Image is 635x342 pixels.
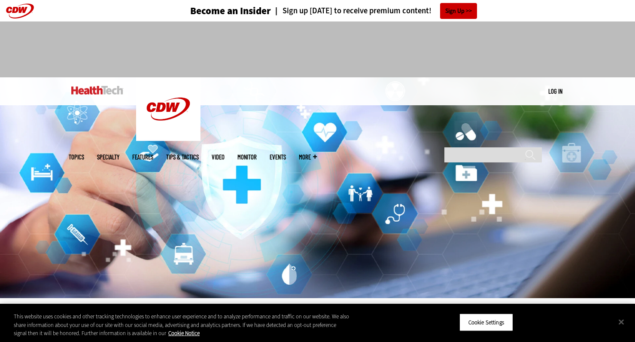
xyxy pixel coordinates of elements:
a: Become an Insider [158,6,271,16]
a: Features [132,154,153,160]
span: Topics [69,154,84,160]
a: More information about your privacy [168,330,200,337]
a: Video [212,154,225,160]
img: Home [136,77,201,141]
button: Cookie Settings [459,313,513,331]
a: Events [270,154,286,160]
img: Home [71,86,123,95]
h3: Become an Insider [190,6,271,16]
a: Tips & Tactics [166,154,199,160]
div: User menu [548,87,562,96]
div: This website uses cookies and other tracking technologies to enhance user experience and to analy... [14,312,349,338]
span: Specialty [97,154,119,160]
iframe: advertisement [161,30,474,69]
span: More [299,154,317,160]
button: Close [612,312,631,331]
a: Sign up [DATE] to receive premium content! [271,7,431,15]
a: Log in [548,87,562,95]
a: CDW [136,134,201,143]
a: Sign Up [440,3,477,19]
a: MonITor [237,154,257,160]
